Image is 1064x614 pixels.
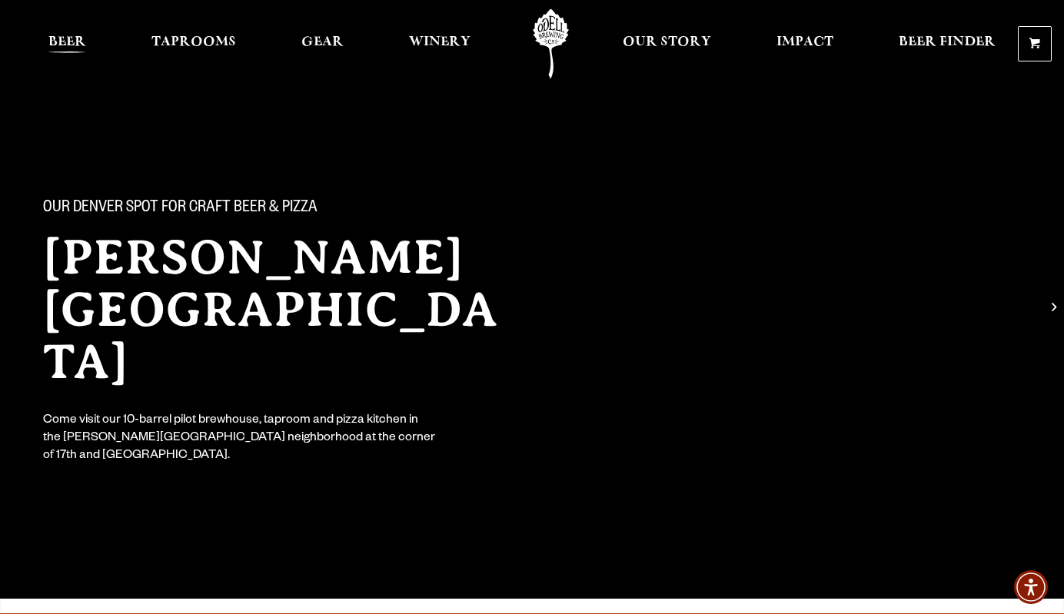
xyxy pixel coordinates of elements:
a: Gear [291,9,354,78]
span: Our Story [623,36,711,48]
span: Gear [301,36,344,48]
div: Accessibility Menu [1014,570,1048,604]
a: Odell Home [522,9,580,78]
a: Taprooms [141,9,246,78]
a: Beer [38,9,96,78]
span: Taprooms [151,36,236,48]
span: Winery [409,36,470,48]
span: Our Denver spot for craft beer & pizza [43,199,318,219]
a: Winery [399,9,480,78]
a: Beer Finder [889,9,1006,78]
span: Beer Finder [899,36,996,48]
h2: [PERSON_NAME][GEOGRAPHIC_DATA] [43,231,523,388]
span: Beer [48,36,86,48]
a: Impact [766,9,843,78]
a: Our Story [613,9,721,78]
div: Come visit our 10-barrel pilot brewhouse, taproom and pizza kitchen in the [PERSON_NAME][GEOGRAPH... [43,413,437,466]
span: Impact [776,36,833,48]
